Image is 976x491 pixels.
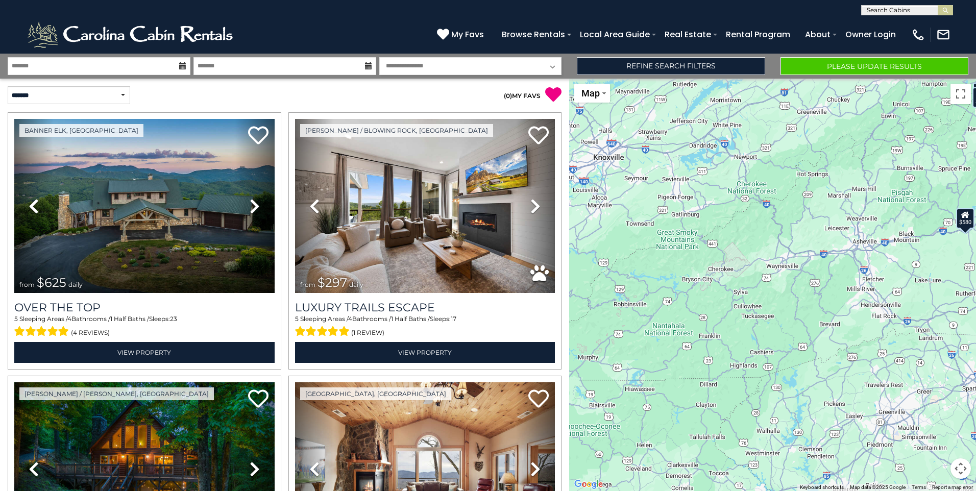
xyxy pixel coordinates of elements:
a: Banner Elk, [GEOGRAPHIC_DATA] [19,124,143,137]
a: View Property [14,342,275,363]
button: Toggle fullscreen view [950,84,971,104]
a: About [800,26,836,43]
span: Map [581,88,600,99]
img: White-1-2.png [26,19,237,50]
span: ( ) [504,92,512,100]
a: Add to favorites [528,125,549,147]
span: from [300,281,315,288]
span: $297 [318,275,347,290]
span: 5 [14,315,18,323]
span: from [19,281,35,288]
span: 5 [295,315,299,323]
img: Google [572,478,605,491]
span: 4 [67,315,71,323]
a: My Favs [437,28,486,41]
span: 17 [451,315,456,323]
span: 4 [348,315,352,323]
button: Please Update Results [780,57,968,75]
span: (1 review) [351,326,384,339]
img: thumbnail_167153549.jpeg [14,119,275,293]
span: daily [68,281,83,288]
span: Map data ©2025 Google [850,484,906,490]
a: Luxury Trails Escape [295,301,555,314]
span: My Favs [451,28,484,41]
a: Local Area Guide [575,26,655,43]
a: Rental Program [721,26,795,43]
img: mail-regular-white.png [936,28,950,42]
a: Add to favorites [248,388,269,410]
a: View Property [295,342,555,363]
span: 0 [506,92,510,100]
button: Map camera controls [950,458,971,479]
img: thumbnail_168695581.jpeg [295,119,555,293]
a: [PERSON_NAME] / Blowing Rock, [GEOGRAPHIC_DATA] [300,124,493,137]
a: [GEOGRAPHIC_DATA], [GEOGRAPHIC_DATA] [300,387,451,400]
a: Add to favorites [528,388,549,410]
span: $625 [37,275,66,290]
button: Change map style [574,84,610,103]
a: Browse Rentals [497,26,570,43]
a: Terms [912,484,926,490]
button: Keyboard shortcuts [800,484,844,491]
a: Report a map error [932,484,973,490]
a: (0)MY FAVS [504,92,541,100]
a: [PERSON_NAME] / [PERSON_NAME], [GEOGRAPHIC_DATA] [19,387,214,400]
a: Open this area in Google Maps (opens a new window) [572,478,605,491]
img: phone-regular-white.png [911,28,925,42]
span: 1 Half Baths / [391,315,430,323]
span: daily [349,281,363,288]
span: 23 [170,315,177,323]
span: (4 reviews) [71,326,110,339]
a: Over The Top [14,301,275,314]
div: $580 [956,208,974,229]
a: Owner Login [840,26,901,43]
div: Sleeping Areas / Bathrooms / Sleeps: [295,314,555,339]
a: Refine Search Filters [577,57,765,75]
a: Real Estate [660,26,716,43]
span: 1 Half Baths / [110,315,149,323]
div: Sleeping Areas / Bathrooms / Sleeps: [14,314,275,339]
